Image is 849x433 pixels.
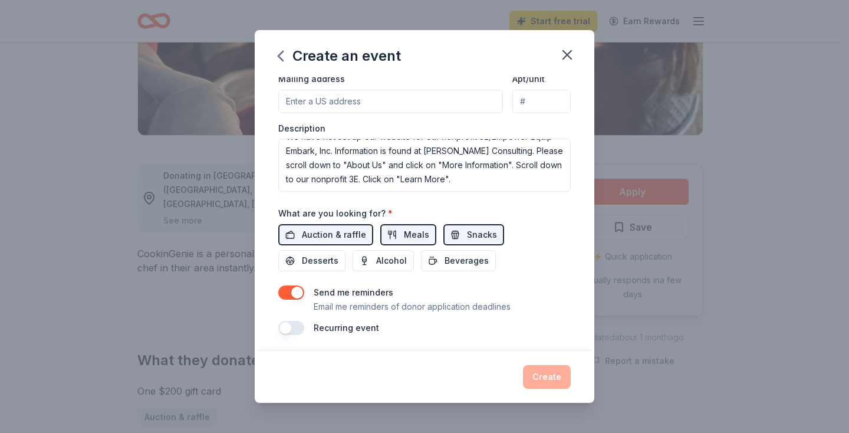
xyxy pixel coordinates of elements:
[278,47,401,65] div: Create an event
[314,300,511,314] p: Email me reminders of donor application deadlines
[314,323,379,333] label: Recurring event
[421,250,496,271] button: Beverages
[278,224,373,245] button: Auction & raffle
[512,73,545,85] label: Apt/unit
[512,90,571,113] input: #
[278,208,393,219] label: What are you looking for?
[278,90,503,113] input: Enter a US address
[380,224,436,245] button: Meals
[404,228,429,242] span: Meals
[443,224,504,245] button: Snacks
[302,228,366,242] span: Auction & raffle
[278,123,325,135] label: Description
[314,287,393,297] label: Send me reminders
[278,139,571,192] textarea: We will be teaching our workshop on two Saturdays, [DATE] and [DATE]. The workshop will cover all...
[302,254,338,268] span: Desserts
[467,228,497,242] span: Snacks
[353,250,414,271] button: Alcohol
[445,254,489,268] span: Beverages
[278,250,345,271] button: Desserts
[376,254,407,268] span: Alcohol
[278,73,345,85] label: Mailing address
